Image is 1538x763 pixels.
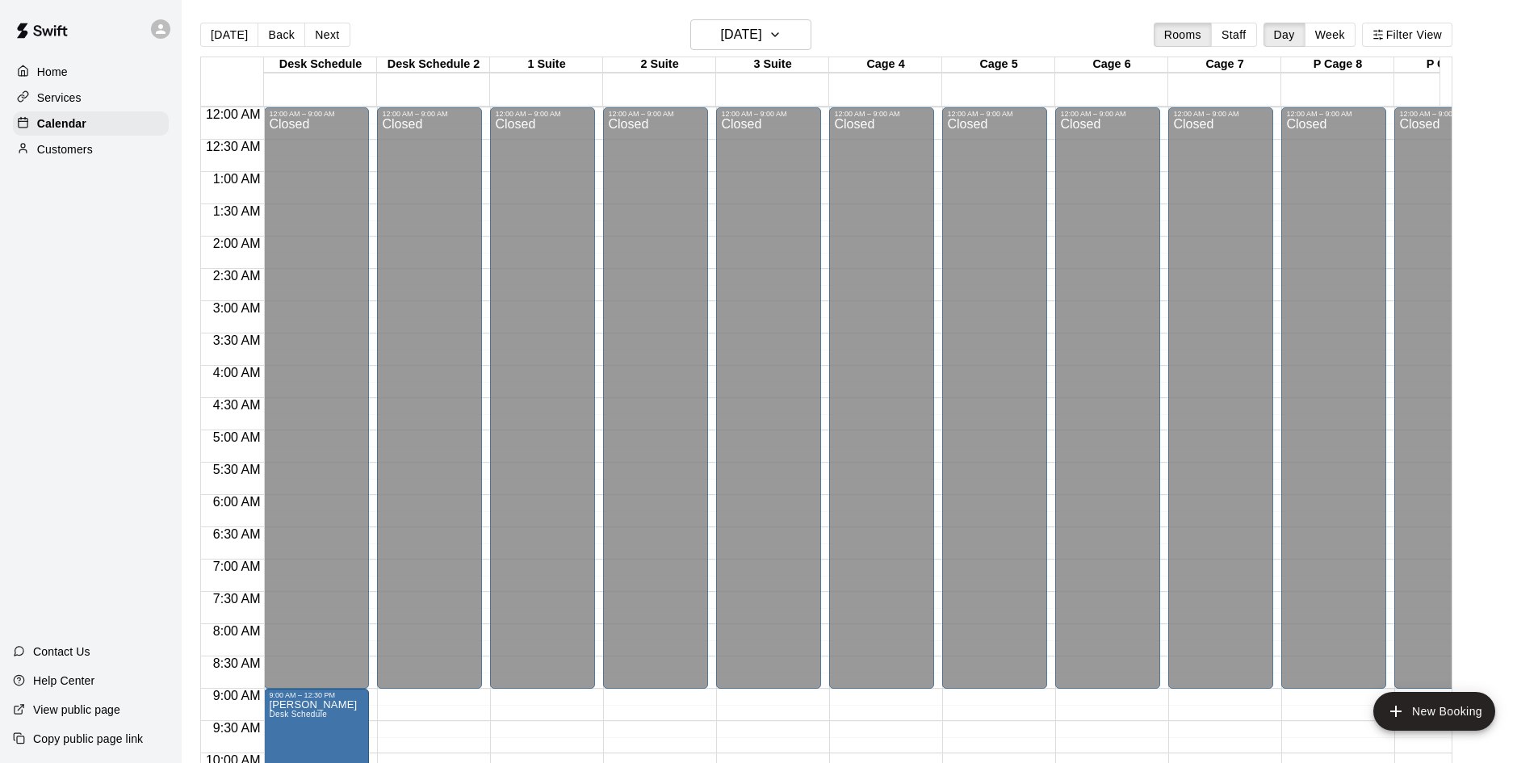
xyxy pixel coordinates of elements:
span: 2:00 AM [209,237,265,250]
div: Cage 5 [942,57,1055,73]
div: 12:00 AM – 9:00 AM: Closed [1055,107,1160,689]
div: 12:00 AM – 9:00 AM [495,110,590,118]
span: 7:30 AM [209,592,265,606]
div: 12:00 AM – 9:00 AM: Closed [1394,107,1499,689]
div: Cage 4 [829,57,942,73]
span: 4:30 AM [209,398,265,412]
button: Rooms [1154,23,1212,47]
div: Closed [1060,118,1155,694]
span: 1:30 AM [209,204,265,218]
div: 12:00 AM – 9:00 AM [269,110,364,118]
div: 12:00 AM – 9:00 AM [721,110,816,118]
div: Desk Schedule 2 [377,57,490,73]
span: 7:00 AM [209,560,265,573]
span: 6:00 AM [209,495,265,509]
div: Closed [1399,118,1494,694]
button: Filter View [1362,23,1452,47]
div: 1 Suite [490,57,603,73]
div: 12:00 AM – 9:00 AM: Closed [829,107,934,689]
div: 12:00 AM – 9:00 AM: Closed [1168,107,1273,689]
div: 12:00 AM – 9:00 AM: Closed [377,107,482,689]
div: 12:00 AM – 9:00 AM [1173,110,1268,118]
span: 12:30 AM [202,140,265,153]
div: Cage 6 [1055,57,1168,73]
div: 12:00 AM – 9:00 AM [1060,110,1155,118]
span: 3:30 AM [209,333,265,347]
p: Help Center [33,673,94,689]
div: Cage 7 [1168,57,1281,73]
p: Services [37,90,82,106]
div: Closed [269,118,364,694]
span: Desk Schedule [269,710,327,719]
div: 12:00 AM – 9:00 AM [834,110,929,118]
div: Closed [382,118,477,694]
p: Contact Us [33,644,90,660]
div: Closed [947,118,1042,694]
span: 4:00 AM [209,366,265,379]
button: [DATE] [690,19,811,50]
p: Home [37,64,68,80]
div: 12:00 AM – 9:00 AM: Closed [490,107,595,689]
span: 8:00 AM [209,624,265,638]
div: 3 Suite [716,57,829,73]
div: 12:00 AM – 9:00 AM: Closed [603,107,708,689]
button: Day [1264,23,1305,47]
div: 12:00 AM – 9:00 AM: Closed [264,107,369,689]
span: 5:30 AM [209,463,265,476]
p: Copy public page link [33,731,143,747]
button: add [1373,692,1495,731]
p: Calendar [37,115,86,132]
span: 6:30 AM [209,527,265,541]
div: 12:00 AM – 9:00 AM [947,110,1042,118]
div: 12:00 AM – 9:00 AM [1399,110,1494,118]
p: View public page [33,702,120,718]
button: Week [1305,23,1356,47]
div: Closed [608,118,703,694]
div: Closed [721,118,816,694]
div: 12:00 AM – 9:00 AM [382,110,477,118]
a: Home [13,60,169,84]
span: 9:30 AM [209,721,265,735]
div: Closed [1173,118,1268,694]
div: 12:00 AM – 9:00 AM: Closed [1281,107,1386,689]
div: 12:00 AM – 9:00 AM [1286,110,1381,118]
span: 5:00 AM [209,430,265,444]
a: Customers [13,137,169,161]
a: Services [13,86,169,110]
div: 12:00 AM – 9:00 AM: Closed [942,107,1047,689]
span: 2:30 AM [209,269,265,283]
div: Closed [834,118,929,694]
span: 12:00 AM [202,107,265,121]
span: 8:30 AM [209,656,265,670]
div: 12:00 AM – 9:00 AM: Closed [716,107,821,689]
div: 12:00 AM – 9:00 AM [608,110,703,118]
button: Back [258,23,305,47]
div: Closed [495,118,590,694]
button: Next [304,23,350,47]
span: 9:00 AM [209,689,265,702]
p: Customers [37,141,93,157]
div: 2 Suite [603,57,716,73]
div: P Cage 9 [1394,57,1507,73]
button: Staff [1211,23,1257,47]
div: Desk Schedule [264,57,377,73]
span: 1:00 AM [209,172,265,186]
a: Calendar [13,111,169,136]
span: 3:00 AM [209,301,265,315]
div: P Cage 8 [1281,57,1394,73]
h6: [DATE] [721,23,762,46]
div: 9:00 AM – 12:30 PM [269,691,364,699]
button: [DATE] [200,23,258,47]
div: Closed [1286,118,1381,694]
